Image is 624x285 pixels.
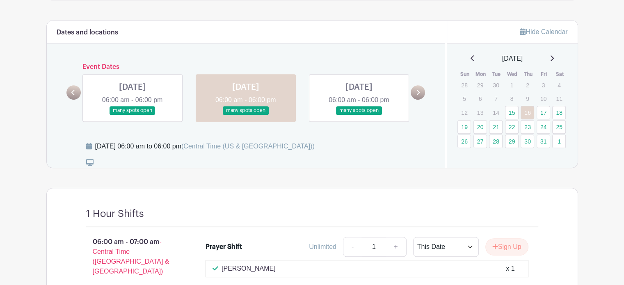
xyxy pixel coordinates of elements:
button: Sign Up [485,238,528,255]
p: 7 [489,92,503,105]
p: 06:00 am - 07:00 am [73,234,193,280]
p: 12 [457,106,471,119]
th: Thu [520,70,536,78]
th: Sun [457,70,473,78]
p: 8 [505,92,519,105]
a: 16 [521,106,534,119]
a: 15 [505,106,519,119]
a: 1 [552,135,566,148]
p: 29 [473,79,487,91]
p: 11 [552,92,566,105]
a: 23 [521,120,534,134]
p: 1 [505,79,519,91]
h4: 1 Hour Shifts [86,208,144,220]
a: 21 [489,120,503,134]
div: x 1 [506,264,514,274]
a: + [386,237,406,257]
th: Tue [489,70,505,78]
a: - [343,237,362,257]
a: 19 [457,120,471,134]
div: Unlimited [309,242,336,252]
a: Hide Calendar [520,28,567,35]
p: 30 [489,79,503,91]
a: 20 [473,120,487,134]
a: 26 [457,135,471,148]
a: 18 [552,106,566,119]
a: 25 [552,120,566,134]
th: Fri [536,70,552,78]
a: 29 [505,135,519,148]
a: 31 [537,135,550,148]
a: 28 [489,135,503,148]
span: [DATE] [502,54,523,64]
p: 9 [521,92,534,105]
p: 5 [457,92,471,105]
p: 3 [537,79,550,91]
span: (Central Time (US & [GEOGRAPHIC_DATA])) [181,143,315,150]
div: Prayer Shift [206,242,242,252]
a: 27 [473,135,487,148]
p: [PERSON_NAME] [222,264,276,274]
a: 17 [537,106,550,119]
th: Wed [505,70,521,78]
p: 13 [473,106,487,119]
a: 24 [537,120,550,134]
h6: Dates and locations [57,29,118,36]
p: 28 [457,79,471,91]
a: 22 [505,120,519,134]
div: [DATE] 06:00 am to 06:00 pm [95,141,315,151]
p: 2 [521,79,534,91]
p: 6 [473,92,487,105]
p: 10 [537,92,550,105]
p: 4 [552,79,566,91]
a: 30 [521,135,534,148]
th: Mon [473,70,489,78]
th: Sat [552,70,568,78]
p: 14 [489,106,503,119]
h6: Event Dates [81,63,411,71]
